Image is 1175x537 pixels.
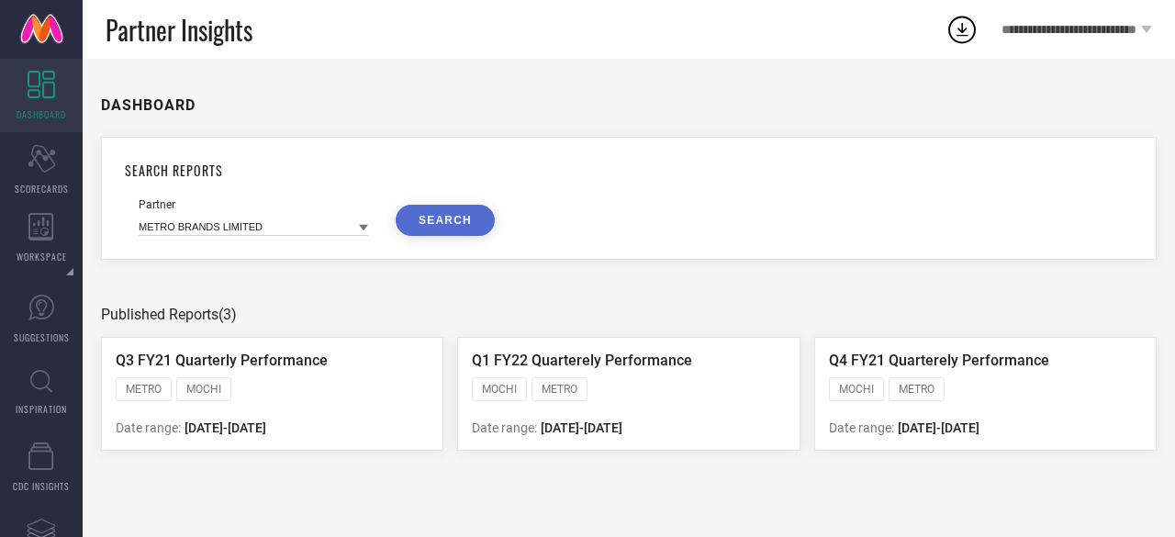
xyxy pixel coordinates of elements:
[185,420,266,435] span: [DATE] - [DATE]
[116,352,328,369] span: Q3 FY21 Quarterly Performance
[17,107,66,121] span: DASHBOARD
[396,205,495,236] button: SEARCH
[101,306,1157,323] div: Published Reports (3)
[829,352,1049,369] span: Q4 FY21 Quarterely Performance
[15,182,69,196] span: SCORECARDS
[106,11,252,49] span: Partner Insights
[16,402,67,416] span: INSPIRATION
[101,96,196,114] h1: DASHBOARD
[139,198,368,211] div: Partner
[186,383,221,396] span: MOCHI
[472,420,537,435] span: Date range:
[13,479,70,493] span: CDC INSIGHTS
[898,420,979,435] span: [DATE] - [DATE]
[829,420,894,435] span: Date range:
[482,383,517,396] span: MOCHI
[839,383,874,396] span: MOCHI
[14,330,70,344] span: SUGGESTIONS
[472,352,692,369] span: Q1 FY22 Quarterely Performance
[946,13,979,46] div: Open download list
[125,161,1133,180] h1: SEARCH REPORTS
[542,383,577,396] span: METRO
[116,420,181,435] span: Date range:
[541,420,622,435] span: [DATE] - [DATE]
[899,383,934,396] span: METRO
[126,383,162,396] span: METRO
[17,250,67,263] span: WORKSPACE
